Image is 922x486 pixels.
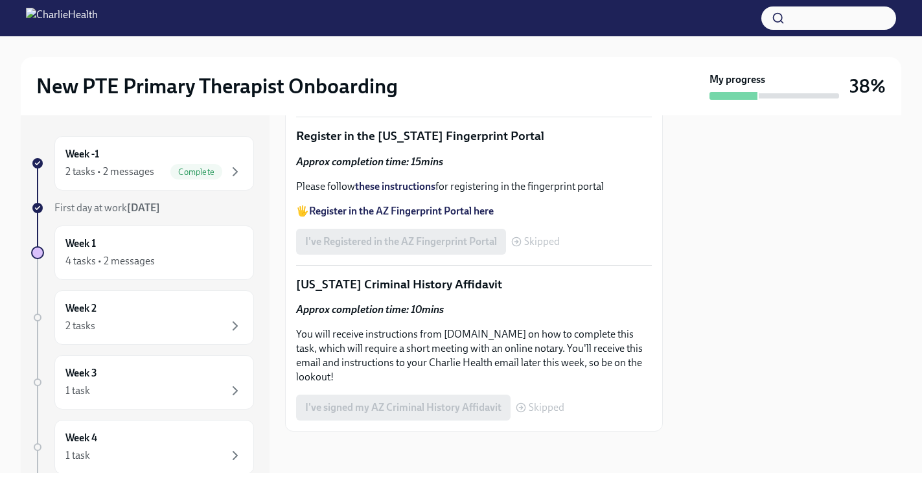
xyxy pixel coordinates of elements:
[54,202,160,214] span: First day at work
[65,147,99,161] h6: Week -1
[127,202,160,214] strong: [DATE]
[65,254,155,268] div: 4 tasks • 2 messages
[65,301,97,316] h6: Week 2
[65,165,154,179] div: 2 tasks • 2 messages
[36,73,398,99] h2: New PTE Primary Therapist Onboarding
[31,355,254,410] a: Week 31 task
[65,237,96,251] h6: Week 1
[296,327,652,384] p: You will receive instructions from [DOMAIN_NAME] on how to complete this task, which will require...
[65,431,97,445] h6: Week 4
[529,402,564,413] span: Skipped
[296,179,652,194] p: Please follow for registering in the fingerprint portal
[296,128,652,145] p: Register in the [US_STATE] Fingerprint Portal
[31,226,254,280] a: Week 14 tasks • 2 messages
[65,366,97,380] h6: Week 3
[31,290,254,345] a: Week 22 tasks
[296,156,443,168] strong: Approx completion time: 15mins
[296,204,652,218] p: 🖐️
[26,8,98,29] img: CharlieHealth
[355,180,435,192] a: these instructions
[849,75,886,98] h3: 38%
[309,205,494,217] a: Register in the AZ Fingerprint Portal here
[65,319,95,333] div: 2 tasks
[524,237,560,247] span: Skipped
[709,73,765,87] strong: My progress
[65,384,90,398] div: 1 task
[31,420,254,474] a: Week 41 task
[296,276,652,293] p: [US_STATE] Criminal History Affidavit
[65,448,90,463] div: 1 task
[31,201,254,215] a: First day at work[DATE]
[31,136,254,191] a: Week -12 tasks • 2 messagesComplete
[296,303,444,316] strong: Approx completion time: 10mins
[170,167,222,177] span: Complete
